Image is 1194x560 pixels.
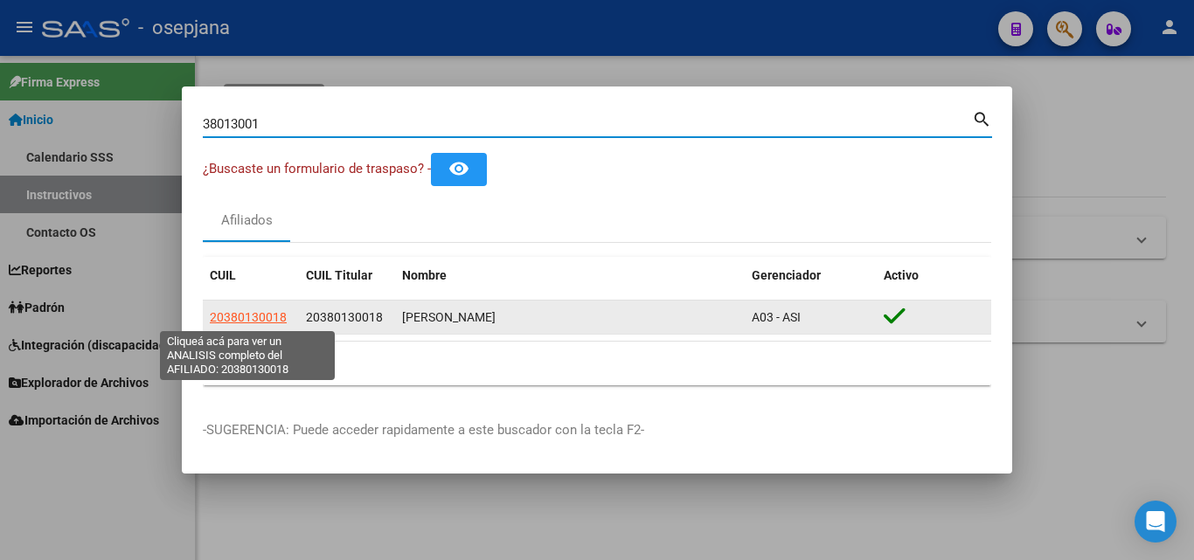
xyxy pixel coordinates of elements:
p: -SUGERENCIA: Puede acceder rapidamente a este buscador con la tecla F2- [203,420,991,440]
span: Activo [884,268,919,282]
mat-icon: search [972,107,992,128]
mat-icon: remove_red_eye [448,158,469,179]
datatable-header-cell: Activo [877,257,991,294]
span: CUIL Titular [306,268,372,282]
span: Nombre [402,268,447,282]
datatable-header-cell: Gerenciador [745,257,877,294]
span: Gerenciador [752,268,821,282]
span: 20380130018 [210,310,287,324]
datatable-header-cell: CUIL Titular [299,257,395,294]
span: A03 - ASI [752,310,801,324]
div: [PERSON_NAME] [402,308,738,328]
span: ¿Buscaste un formulario de traspaso? - [203,161,431,176]
datatable-header-cell: CUIL [203,257,299,294]
datatable-header-cell: Nombre [395,257,745,294]
div: Afiliados [221,211,273,231]
span: 20380130018 [306,310,383,324]
span: CUIL [210,268,236,282]
div: 1 total [203,342,991,385]
div: Open Intercom Messenger [1135,501,1177,543]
